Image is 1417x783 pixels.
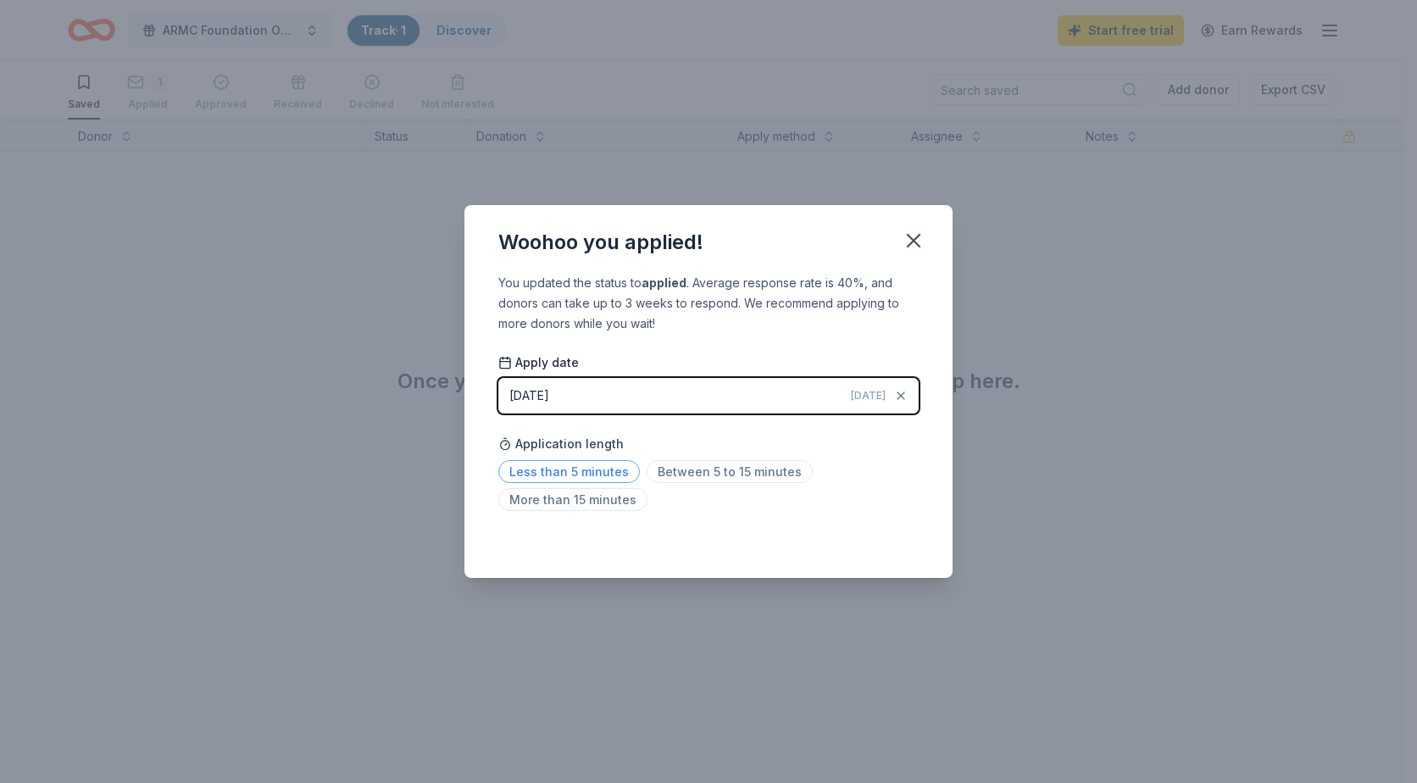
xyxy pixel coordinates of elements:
span: [DATE] [851,389,886,403]
div: Woohoo you applied! [498,229,703,256]
div: [DATE] [509,386,549,406]
button: [DATE][DATE] [498,378,919,414]
span: Application length [498,434,624,454]
span: Less than 5 minutes [498,460,640,483]
span: More than 15 minutes [498,488,647,511]
div: You updated the status to . Average response rate is 40%, and donors can take up to 3 weeks to re... [498,273,919,334]
b: applied [642,275,686,290]
span: Apply date [498,354,579,371]
span: Between 5 to 15 minutes [647,460,813,483]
